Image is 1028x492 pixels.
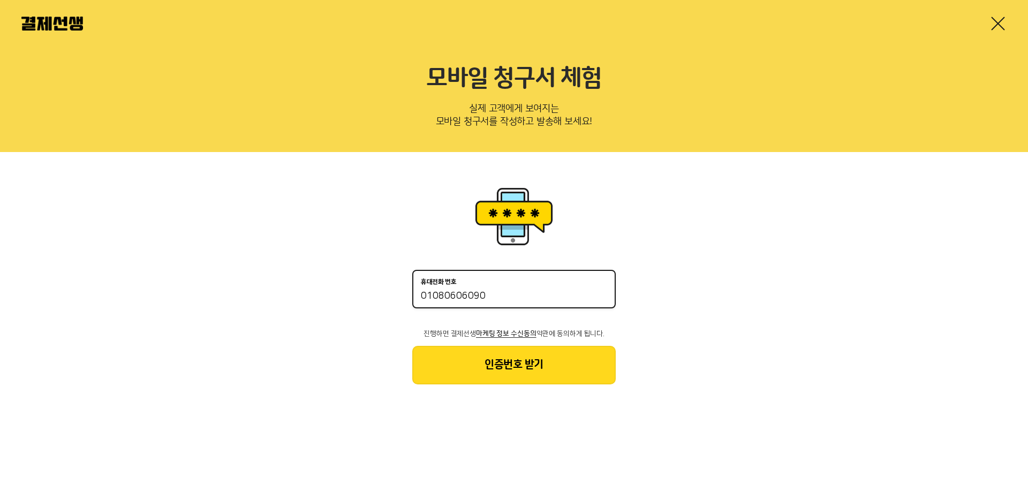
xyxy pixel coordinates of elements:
button: 인증번호 받기 [412,346,616,384]
h2: 모바일 청구서 체험 [21,64,1007,93]
span: 마케팅 정보 수신동의 [476,330,536,337]
p: 실제 고객에게 보여지는 모바일 청구서를 작성하고 발송해 보세요! [21,100,1007,135]
p: 진행하면 결제선생 약관에 동의하게 됩니다. [412,330,616,337]
input: 휴대전화 번호 [421,290,607,303]
img: 휴대폰인증 이미지 [471,184,557,248]
p: 휴대전화 번호 [421,278,457,286]
img: 결제선생 [21,17,83,31]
